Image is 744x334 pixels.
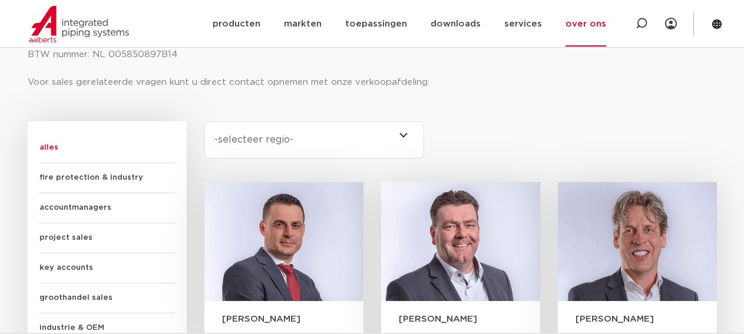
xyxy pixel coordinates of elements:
p: Voor sales gerelateerde vragen kunt u direct contact opnemen met onze verkoopafdeling: [28,73,717,92]
span: groothandel sales [39,283,175,313]
span: project sales [39,223,175,253]
span: fire protection & industry [39,163,175,193]
a: producten [213,1,260,47]
a: downloads [431,1,481,47]
a: over ons [566,1,606,47]
span: alles [39,133,175,163]
h3: [PERSON_NAME] [576,313,717,325]
h3: [PERSON_NAME] [399,313,540,325]
a: toepassingen [345,1,407,47]
span: accountmanagers [39,193,175,223]
h3: [PERSON_NAME] [222,313,363,325]
nav: Menu [213,1,606,47]
a: services [504,1,542,47]
span: key accounts [39,253,175,283]
a: markten [284,1,322,47]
